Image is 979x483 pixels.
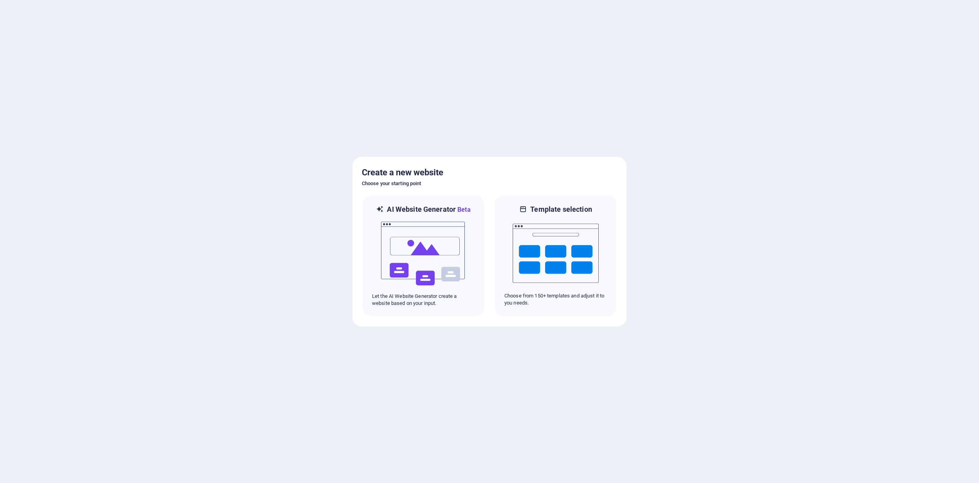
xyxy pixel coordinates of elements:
div: Template selectionChoose from 150+ templates and adjust it to you needs. [494,195,617,317]
p: Let the AI Website Generator create a website based on your input. [372,293,475,307]
p: Choose from 150+ templates and adjust it to you needs. [504,292,607,306]
h6: Choose your starting point [362,179,617,188]
h5: Create a new website [362,166,617,179]
span: Beta [456,206,471,213]
img: ai [380,214,466,293]
h6: AI Website Generator [387,205,470,214]
div: AI Website GeneratorBetaaiLet the AI Website Generator create a website based on your input. [362,195,485,317]
h6: Template selection [530,205,592,214]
